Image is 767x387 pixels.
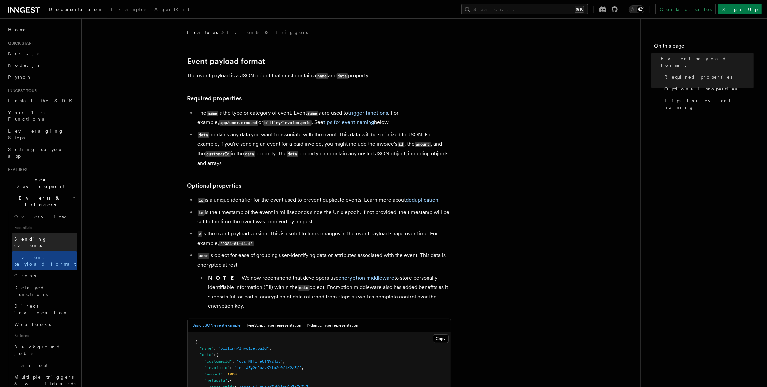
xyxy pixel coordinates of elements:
a: Webhooks [12,319,77,330]
code: billing/invoice.paid [263,120,312,126]
a: Documentation [45,2,107,18]
li: is the timestamp of the event in milliseconds since the Unix epoch. If not provided, the timestam... [196,208,451,226]
span: Events & Triggers [5,195,72,208]
span: Python [8,74,32,80]
code: name [316,73,328,79]
span: Sending events [14,236,47,248]
a: Event payload format [12,251,77,270]
code: data [337,73,348,79]
a: trigger functions [348,110,388,116]
code: name [307,111,318,116]
button: Events & Triggers [5,192,77,211]
a: Optional properties [187,181,242,190]
code: ts [198,210,205,216]
a: Required properties [662,71,754,83]
a: Background jobs [12,341,77,359]
span: Event payload format [14,255,76,267]
button: Copy [433,334,449,343]
span: Examples [111,7,146,12]
a: Crons [12,270,77,282]
a: Event payload format [658,53,754,71]
span: , [237,372,239,376]
span: Required properties [664,74,732,80]
span: Patterns [12,330,77,341]
code: v [198,231,202,237]
span: Multiple triggers & wildcards [14,374,76,386]
a: Your first Functions [5,107,77,125]
button: Local Development [5,174,77,192]
code: name [207,111,218,116]
span: Home [8,26,26,33]
span: Local Development [5,176,72,190]
span: Features [5,167,27,172]
span: Documentation [49,7,103,12]
code: customerId [205,151,231,157]
a: Delayed functions [12,282,77,300]
a: Overview [12,211,77,222]
li: is object for ease of grouping user-identifying data or attributes associated with the event. Thi... [196,251,451,311]
a: Optional properties [662,83,754,95]
code: amount [415,142,431,147]
button: TypeScript Type representation [246,319,302,332]
span: Background jobs [14,344,61,356]
a: Tips for event naming [662,95,754,113]
a: Install the SDK [5,95,77,107]
strong: NOTE [208,275,239,281]
span: : [214,352,216,357]
code: user [198,253,209,259]
span: Event payload format [661,55,754,68]
a: Next.js [5,47,77,59]
span: Webhooks [14,322,51,327]
a: tips for event naming [323,119,374,125]
a: deduplication [406,197,438,203]
a: Sending events [12,233,77,251]
span: Essentials [12,222,77,233]
span: "customerId" [205,359,232,364]
span: , [302,365,304,370]
button: Search...⌘K [461,4,588,14]
span: AgentKit [154,7,189,12]
span: Leveraging Steps [8,128,64,140]
a: Event payload format [187,57,266,66]
button: Pydantic Type representation [307,319,359,332]
a: Sign Up [718,4,762,14]
a: Python [5,71,77,83]
span: : [214,346,216,351]
span: : [223,372,225,376]
span: : [230,365,232,370]
li: is the event payload version. This is useful to track changes in the event payload shape over tim... [196,229,451,248]
span: "invoiceId" [205,365,230,370]
code: data [198,132,209,138]
a: Contact sales [655,4,716,14]
span: Overview [14,214,82,219]
li: The is the type or category of event. Event s are used to . For example, or . See below. [196,108,451,127]
button: Basic JSON event example [193,319,241,332]
span: Quick start [5,41,34,46]
kbd: ⌘K [575,6,584,13]
span: "data" [200,352,214,357]
a: Leveraging Steps [5,125,77,143]
span: Optional properties [664,86,737,92]
span: : [232,359,235,364]
a: Required properties [187,94,242,103]
li: is a unique identifier for the event used to prevent duplicate events. Learn more about . [196,195,451,205]
code: "2024-01-14.1" [219,241,254,246]
span: "amount" [205,372,223,376]
code: data [244,151,255,157]
a: Events & Triggers [227,29,308,36]
code: data [287,151,298,157]
a: encryption middleware [339,275,395,281]
span: { [216,352,219,357]
span: Delayed functions [14,285,48,297]
a: Setting up your app [5,143,77,162]
span: "name" [200,346,214,351]
p: The event payload is a JSON object that must contain a and property. [187,71,451,81]
span: "in_1J5g2n2eZvKYlo2C0Z1Z2Z3Z" [235,365,302,370]
span: Crons [14,273,36,278]
li: contains any data you want to associate with the event. This data will be serialized to JSON. For... [196,130,451,168]
span: Setting up your app [8,147,65,159]
a: Fan out [12,359,77,371]
span: Your first Functions [8,110,47,122]
span: Fan out [14,363,48,368]
span: 1000 [228,372,237,376]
